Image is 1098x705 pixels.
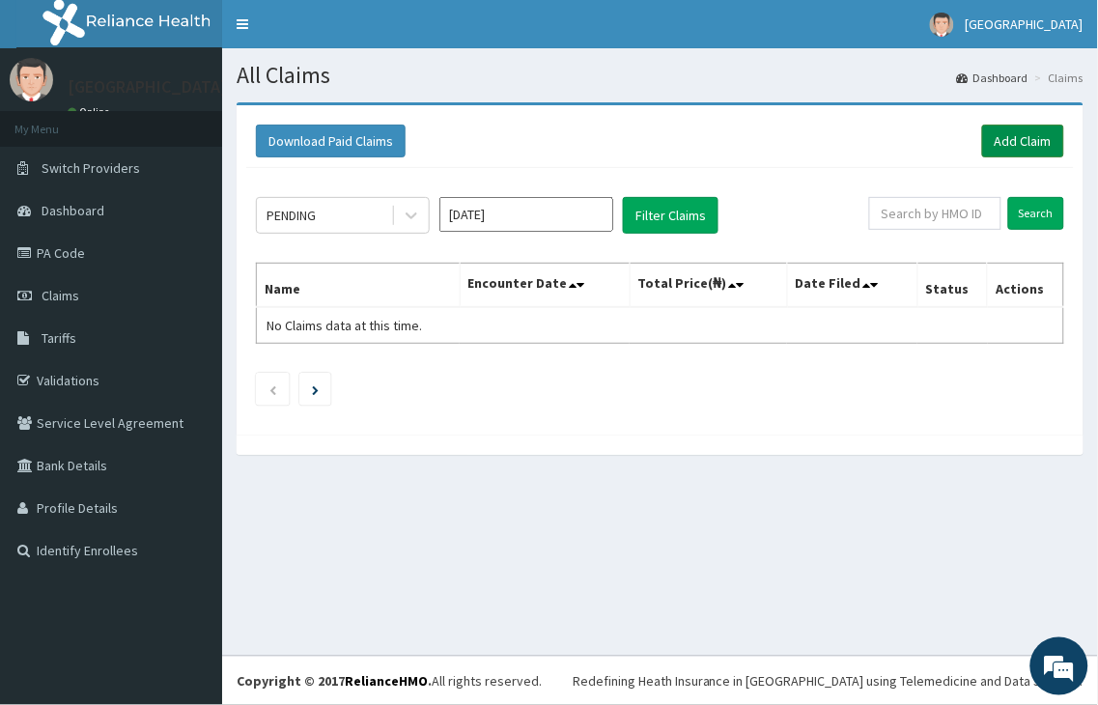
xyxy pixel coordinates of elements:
a: Add Claim [982,125,1064,157]
span: Tariffs [42,329,76,347]
img: User Image [930,13,954,37]
img: User Image [10,58,53,101]
span: No Claims data at this time. [267,317,422,334]
button: Filter Claims [623,197,718,234]
p: [GEOGRAPHIC_DATA] [68,78,227,96]
th: Name [257,264,461,308]
input: Search [1008,197,1064,230]
button: Download Paid Claims [256,125,406,157]
th: Encounter Date [460,264,630,308]
li: Claims [1030,70,1084,86]
th: Total Price(₦) [630,264,787,308]
div: Redefining Heath Insurance in [GEOGRAPHIC_DATA] using Telemedicine and Data Science! [573,671,1084,691]
input: Select Month and Year [439,197,613,232]
a: Online [68,105,114,119]
a: Dashboard [957,70,1028,86]
span: Switch Providers [42,159,140,177]
h1: All Claims [237,63,1084,88]
span: [GEOGRAPHIC_DATA] [966,15,1084,33]
footer: All rights reserved. [222,656,1098,705]
span: Claims [42,287,79,304]
th: Status [917,264,988,308]
th: Actions [988,264,1064,308]
strong: Copyright © 2017 . [237,672,432,690]
a: RelianceHMO [345,672,428,690]
th: Date Filed [787,264,917,308]
input: Search by HMO ID [869,197,1001,230]
a: Next page [312,381,319,398]
span: Dashboard [42,202,104,219]
div: PENDING [267,206,316,225]
a: Previous page [268,381,277,398]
